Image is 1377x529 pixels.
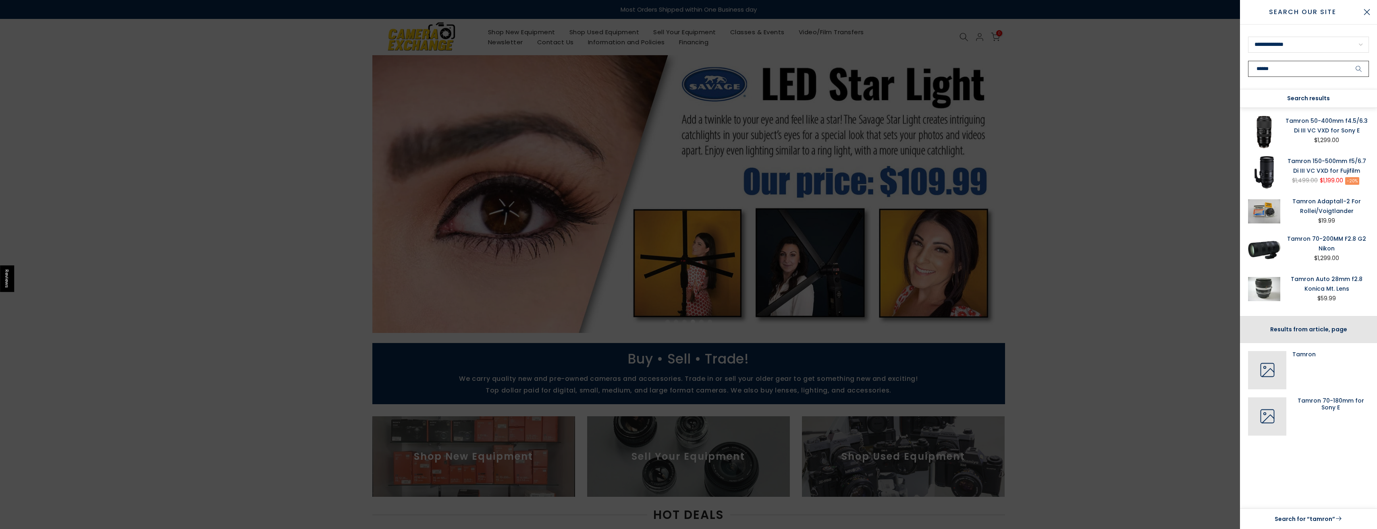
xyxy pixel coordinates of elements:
[1357,2,1377,22] button: Close Search
[1248,156,1280,188] img: Tamron 150-500mm f5/6.7 Di III VC VXD for Fujifilm Lenses Small Format - Fuji XF Mount Lenses Tam...
[1318,216,1335,226] div: $19.99
[1240,89,1377,108] div: Search results
[1240,316,1377,343] div: Results from article, page
[1314,253,1339,263] div: $1,299.00
[1314,135,1339,145] div: $1,299.00
[1320,176,1343,186] ins: $1,199.00
[1248,274,1280,304] img: Tamron Auto 28mm f2.8 Konica Mt. Lens Lenses - Small Format - Konica AR Mount Lenses Tamron 52310...
[1345,177,1359,185] span: -20%
[1292,351,1316,358] a: Tamron
[1284,234,1369,253] a: Tamron 70-200MM F2.8 G2 Nikon
[1284,196,1369,216] a: Tamron Adaptall-2 For Rollei/Voigtlander
[1284,116,1369,135] a: Tamron 50-400mm f4.5/6.3 Di III VC VXD for Sony E
[1292,397,1369,411] a: Tamron 70-180mm for Sony E
[1284,156,1369,176] a: Tamron 150-500mm f5/6.7 Di III VC VXD for Fujifilm
[1292,176,1318,184] del: $1,499.00
[1284,274,1369,293] a: Tamron Auto 28mm f2.8 Konica Mt. Lens
[1317,293,1336,304] div: $59.99
[1248,7,1357,17] span: Search Our Site
[1248,514,1369,524] a: Search for “tamron”
[1248,196,1280,226] img: Tamron Adaptall-2 For Rollei/Voigtlander Lens Adapters and Extenders Tamron 10090241
[1248,116,1280,148] img: Tamron 50-400mm f4.5/6.3 Di III VC VXD for Sony E Unclassified Tamron TAMAFA067S700
[1248,234,1280,266] img: Tamron 70-200MM F2.8 G2 Nikon Lenses - Small Format - Nikon AF Mount Lenses - Nikon AF Full Frame...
